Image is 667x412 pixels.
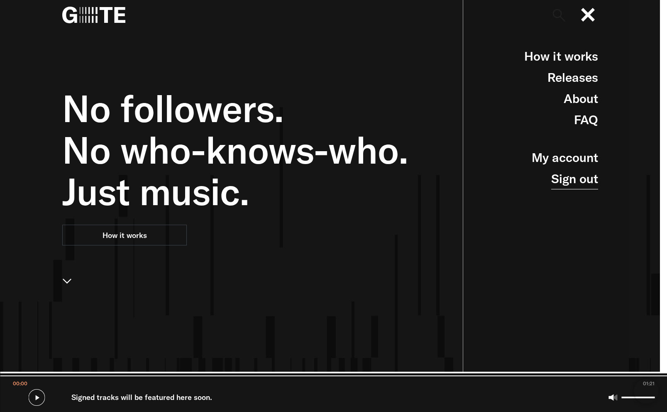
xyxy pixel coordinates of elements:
a: About [564,88,598,109]
span: Signed tracks will be featured here soon. [71,392,212,403]
span: Just music. [62,171,506,212]
iframe: Brevo live chat [634,379,659,404]
a: Releases [547,67,598,88]
img: G=TE [62,7,125,23]
a: FAQ [574,109,598,130]
a: How it works [524,46,598,67]
a: How it works [62,225,187,245]
span: No followers. [62,88,506,129]
input: Volume [621,397,655,398]
a: My account [532,147,598,168]
span: No who-knows-who. [62,129,506,171]
a: Sign out [551,168,598,189]
span: 00:00 [12,380,27,387]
